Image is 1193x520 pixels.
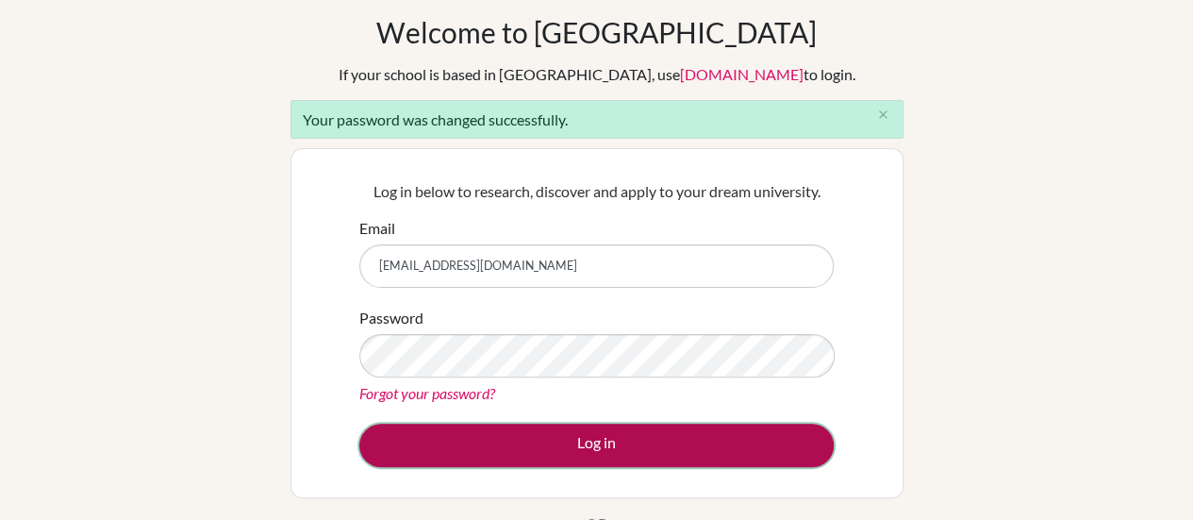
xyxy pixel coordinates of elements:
[680,65,804,83] a: [DOMAIN_NAME]
[359,217,395,240] label: Email
[359,384,495,402] a: Forgot your password?
[359,180,834,203] p: Log in below to research, discover and apply to your dream university.
[865,101,903,129] button: Close
[290,100,903,139] div: Your password was changed successfully.
[339,63,855,86] div: If your school is based in [GEOGRAPHIC_DATA], use to login.
[376,15,817,49] h1: Welcome to [GEOGRAPHIC_DATA]
[359,307,423,329] label: Password
[876,108,890,122] i: close
[359,424,834,467] button: Log in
